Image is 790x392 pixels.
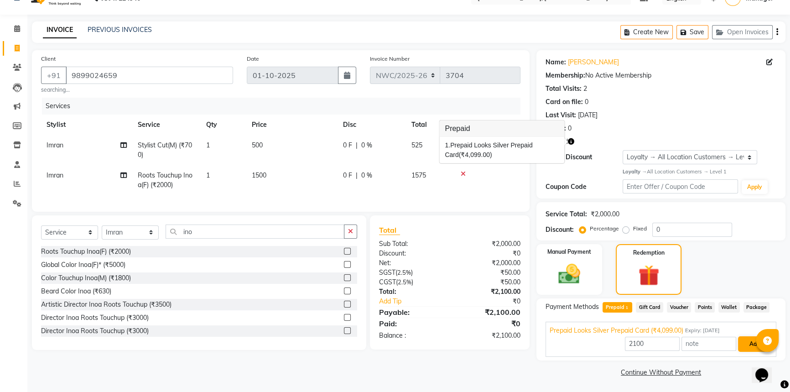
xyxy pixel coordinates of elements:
span: (₹4,099.00) [459,151,492,158]
div: Payable: [372,307,450,318]
img: _gift.svg [632,262,666,288]
div: Sub Total: [372,239,450,249]
span: Points [695,302,715,313]
span: 525 [411,141,422,149]
div: ( ) [372,268,450,277]
th: Disc [338,115,406,135]
span: SGST [379,268,395,277]
span: Wallet [718,302,740,313]
th: Action [452,115,520,135]
button: Add [738,336,771,352]
div: ₹0 [463,297,527,306]
button: Open Invoices [712,25,773,39]
span: Roots Touchup Inoa(F) (₹2000) [138,171,192,189]
span: 500 [252,141,263,149]
a: Continue Without Payment [538,368,784,377]
span: 0 % [361,171,372,180]
div: 0 [585,97,588,107]
div: Coupon Code [546,182,623,192]
div: [DATE] [578,110,598,120]
a: INVOICE [43,22,77,38]
input: Amount [625,337,680,351]
span: | [356,171,358,180]
div: Apply Discount [546,152,623,162]
span: 1 [206,141,210,149]
div: Paid: [372,318,450,329]
small: searching... [41,86,233,94]
div: ( ) [372,277,450,287]
span: 1 [206,171,210,179]
div: ₹50.00 [450,277,527,287]
div: No Active Membership [546,71,776,80]
div: ₹2,100.00 [450,331,527,340]
span: | [356,141,358,150]
label: Manual Payment [547,248,591,256]
span: Voucher [667,302,691,313]
div: Director Inoa Roots Touchup (₹3000) [41,313,149,323]
div: ₹0 [450,318,527,329]
label: Redemption [633,249,665,257]
div: Balance : [372,331,450,340]
span: Prepaid Looks Silver Prepaid Card (₹4,099.00) [550,326,683,335]
span: 2.5% [398,278,411,286]
span: 1 [624,306,629,311]
button: Save [676,25,708,39]
div: ₹2,000.00 [450,258,527,268]
label: Invoice Number [370,55,410,63]
div: Director Inoa Roots Touchup (₹3000) [41,326,149,336]
span: Prepaid [603,302,632,313]
div: Card on file: [546,97,583,107]
span: Stylist Cut(M) (₹700) [138,141,192,159]
div: Beard Color Inoa (₹630) [41,287,111,296]
div: Net: [372,258,450,268]
th: Stylist [41,115,132,135]
div: ₹2,000.00 [591,209,619,219]
div: ₹50.00 [450,268,527,277]
span: 1500 [252,171,266,179]
div: Last Visit: [546,110,576,120]
label: Client [41,55,56,63]
div: Membership: [546,71,585,80]
strong: Loyalty → [623,168,647,175]
label: Percentage [590,225,619,233]
div: 2 [583,84,587,94]
div: Service Total: [546,209,587,219]
div: Global Color Inoa(F)* (₹5000) [41,260,125,270]
div: Artistic Director Inoa Roots Touchup (₹3500) [41,300,172,309]
div: Total Visits: [546,84,582,94]
button: Apply [742,180,768,194]
div: Discount: [372,249,450,258]
span: 0 F [343,171,352,180]
div: Services [42,98,527,115]
span: Payment Methods [546,302,599,312]
button: +91 [41,67,67,84]
span: 1575 [411,171,426,179]
div: Roots Touchup Inoa(F) (₹2000) [41,247,131,256]
th: Service [132,115,201,135]
label: Date [247,55,259,63]
input: note [681,337,736,351]
div: ₹2,100.00 [450,307,527,318]
img: _cash.svg [551,261,587,287]
a: PREVIOUS INVOICES [88,26,152,34]
a: Add Tip [372,297,463,306]
h3: Prepaid [439,120,564,137]
input: Search by Name/Mobile/Email/Code [66,67,233,84]
span: 2.5% [397,269,411,276]
button: Create New [620,25,673,39]
th: Qty [201,115,246,135]
th: Price [246,115,338,135]
div: Prepaid Looks Silver Prepaid Card [445,141,559,160]
div: Discount: [546,225,574,235]
span: Imran [47,171,63,179]
input: Enter Offer / Coupon Code [623,179,738,193]
span: Imran [47,141,63,149]
a: [PERSON_NAME] [568,57,619,67]
span: Total [379,225,400,235]
span: Gift Card [636,302,663,313]
iframe: chat widget [752,355,781,383]
div: 0 [568,124,572,133]
label: Fixed [633,225,647,233]
div: ₹2,000.00 [450,239,527,249]
span: 0 F [343,141,352,150]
